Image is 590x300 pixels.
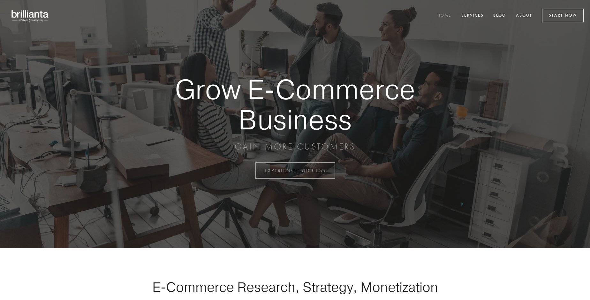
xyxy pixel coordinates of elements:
strong: Grow E-Commerce Business [153,74,437,135]
h1: E-Commerce Research, Strategy, Monetization [132,279,458,295]
a: Services [457,11,488,21]
a: Blog [489,11,510,21]
a: Home [433,11,456,21]
img: brillianta - research, strategy, marketing [6,6,54,25]
a: About [512,11,536,21]
p: GAIN MORE CUSTOMERS [153,141,437,152]
a: Start Now [542,9,584,22]
a: EXPERIENCE SUCCESS [255,162,335,179]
